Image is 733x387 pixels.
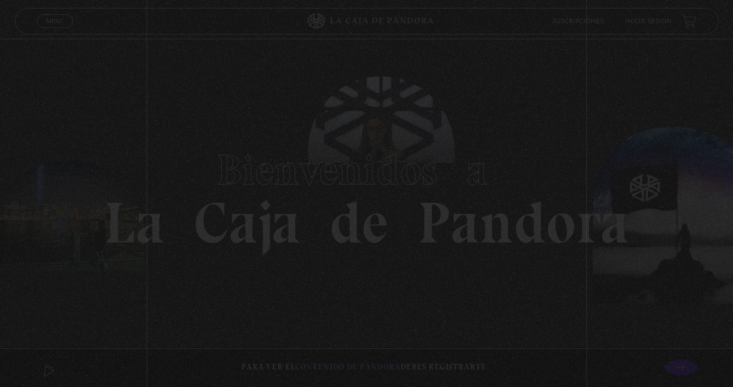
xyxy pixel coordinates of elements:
[104,136,629,252] h1: La Caja de Pandora
[625,18,672,24] a: Inicie sesión
[241,360,486,374] p: Para ver el debes registrarte
[553,18,604,24] a: Suscripciones
[42,26,67,34] span: Cerrar
[295,362,401,372] span: contenido de Pandora
[682,14,696,28] a: View your shopping cart
[216,145,517,195] span: Bienvenidos a
[46,18,64,24] span: Menu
